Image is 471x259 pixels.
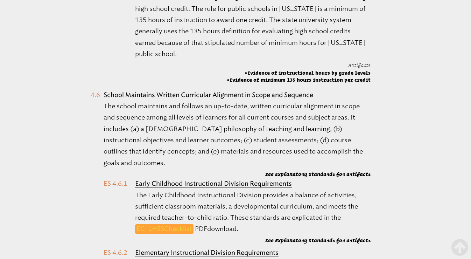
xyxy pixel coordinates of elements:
[135,190,371,235] p: The Early Childhood Instructional Division provides a balance of activities, sufficient classroom...
[135,180,292,188] b: Early Childhood Instructional Division Requirements
[265,238,371,243] b: See Explanatory Standards for artifacts
[227,76,371,83] span: Evidence of minimum 135 hours instruction per credit
[227,69,371,76] span: Evidence of instructional hours by grade levels
[265,171,371,177] b: See Explanatory Standards for artifacts
[135,249,279,257] b: Elementary Instructional Division Requirements
[104,101,371,169] p: The school maintains and follows an up-to-date, written curricular alignment in scope and sequenc...
[152,225,164,233] span: HSS
[348,62,371,68] span: Artifacts
[135,224,194,234] a: EC-1HSSChecklist
[195,225,207,233] span: PDF
[104,91,313,99] b: School Maintains Written Curricular Alignment in Scope and Sequence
